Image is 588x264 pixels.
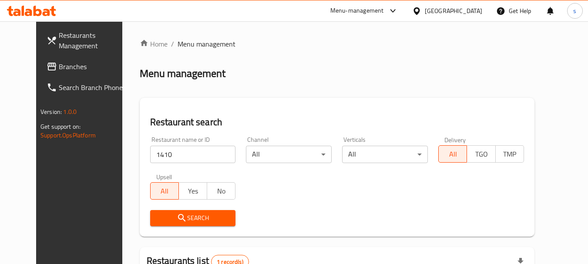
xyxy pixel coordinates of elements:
[150,182,179,200] button: All
[40,77,134,98] a: Search Branch Phone
[425,6,482,16] div: [GEOGRAPHIC_DATA]
[444,137,466,143] label: Delivery
[40,25,134,56] a: Restaurants Management
[442,148,464,160] span: All
[40,121,81,132] span: Get support on:
[59,30,128,51] span: Restaurants Management
[140,39,534,49] nav: breadcrumb
[40,130,96,141] a: Support.OpsPlatform
[140,67,225,80] h2: Menu management
[467,145,495,163] button: TGO
[59,61,128,72] span: Branches
[171,39,174,49] li: /
[182,185,204,197] span: Yes
[573,6,576,16] span: s
[207,182,235,200] button: No
[438,145,467,163] button: All
[330,6,384,16] div: Menu-management
[150,116,524,129] h2: Restaurant search
[63,106,77,117] span: 1.0.0
[156,174,172,180] label: Upsell
[140,39,168,49] a: Home
[499,148,521,160] span: TMP
[342,146,428,163] div: All
[59,82,128,93] span: Search Branch Phone
[178,182,207,200] button: Yes
[150,210,236,226] button: Search
[150,146,236,163] input: Search for restaurant name or ID..
[246,146,332,163] div: All
[157,213,229,224] span: Search
[40,56,134,77] a: Branches
[470,148,492,160] span: TGO
[211,185,232,197] span: No
[495,145,524,163] button: TMP
[154,185,175,197] span: All
[40,106,62,117] span: Version:
[178,39,235,49] span: Menu management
